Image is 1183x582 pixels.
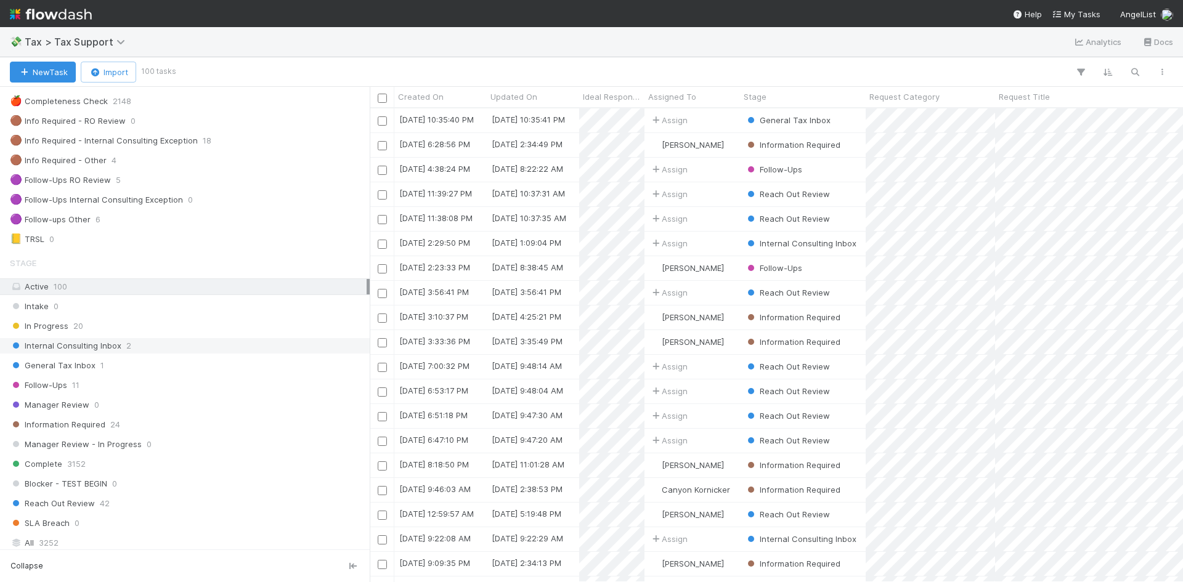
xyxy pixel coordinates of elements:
div: [PERSON_NAME] [649,459,724,471]
div: [DATE] 12:59:57 AM [399,507,474,520]
span: Complete [10,456,62,472]
span: Request Category [869,91,940,103]
div: Completeness Check [10,94,108,109]
div: [PERSON_NAME] [649,336,724,348]
span: Reach Out Review [745,509,830,519]
span: Assign [649,286,688,299]
span: 🟤 [10,155,22,165]
span: Information Required [745,460,840,470]
span: AngelList [1120,9,1156,19]
div: Assign [649,360,688,373]
span: Information Required [745,140,840,150]
div: Information Required [745,459,840,471]
div: [DATE] 9:46:03 AM [399,483,471,495]
small: 100 tasks [141,66,176,77]
div: [DATE] 10:37:31 AM [492,187,565,200]
span: Assign [649,410,688,422]
span: 🟣 [10,174,22,185]
span: Reach Out Review [10,496,95,511]
div: Assign [649,114,688,126]
div: [DATE] 9:47:30 AM [492,409,563,421]
img: avatar_5efa0666-8651-45e1-ad93-d350fecd9671.png [650,559,660,568]
div: Canyon Kornicker [649,483,730,496]
div: [DATE] 9:48:04 AM [492,384,563,397]
div: Active [10,279,367,294]
div: Help [1012,8,1042,20]
input: Toggle Row Selected [378,560,387,569]
input: Toggle Row Selected [378,264,387,273]
span: Information Required [745,312,840,322]
a: Analytics [1073,34,1122,49]
div: [DATE] 9:22:08 AM [399,532,471,544]
div: Information Required [745,557,840,570]
input: Toggle Row Selected [378,141,387,150]
span: Assign [649,385,688,397]
img: avatar_d055a153-5d46-4590-b65c-6ad68ba65107.png [650,460,660,470]
span: Information Required [745,559,840,568]
div: [DATE] 6:47:10 PM [399,434,468,446]
div: [DATE] 9:22:29 AM [492,532,563,544]
div: [DATE] 10:35:40 PM [399,113,474,126]
img: avatar_c597f508-4d28-4c7c-92e0-bd2d0d338f8e.png [650,337,660,347]
input: Toggle Row Selected [378,190,387,200]
span: [PERSON_NAME] [662,509,724,519]
span: Canyon Kornicker [662,485,730,495]
span: [PERSON_NAME] [662,460,724,470]
span: Assigned To [648,91,696,103]
div: [PERSON_NAME] [649,311,724,323]
span: 🍎 [10,95,22,106]
span: Assign [649,237,688,249]
span: Collapse [10,560,43,572]
span: 0 [49,232,54,247]
div: [DATE] 6:51:18 PM [399,409,468,421]
span: Internal Consulting Inbox [745,238,856,248]
div: Information Required [745,139,840,151]
span: [PERSON_NAME] [662,263,724,273]
div: All [10,535,367,551]
span: 100 [54,281,67,291]
span: Intake [10,299,49,314]
div: Information Required [745,336,840,348]
span: 🟤 [10,135,22,145]
span: 4 [112,153,116,168]
input: Toggle Row Selected [378,116,387,126]
div: [DATE] 7:00:32 PM [399,360,470,372]
span: Assign [649,434,688,447]
div: Assign [649,188,688,200]
span: My Tasks [1052,9,1100,19]
span: General Tax Inbox [745,115,831,125]
img: avatar_7ba8ec58-bd0f-432b-b5d2-ae377bfaef52.png [650,312,660,322]
button: Import [81,62,136,83]
span: 0 [188,192,193,208]
span: 6 [96,212,100,227]
span: Assign [649,212,688,225]
span: Assign [649,163,688,176]
span: Follow-Ups [745,263,802,273]
input: Toggle Row Selected [378,486,387,495]
span: Follow-Ups [745,164,802,174]
img: avatar_cfa6ccaa-c7d9-46b3-b608-2ec56ecf97ad.png [650,263,660,273]
div: [PERSON_NAME] [649,262,724,274]
span: Tax > Tax Support [25,36,131,48]
input: Toggle Row Selected [378,363,387,372]
input: Toggle Row Selected [378,461,387,471]
div: [DATE] 2:23:33 PM [399,261,470,273]
input: Toggle Row Selected [378,289,387,298]
div: [DATE] 3:56:41 PM [492,286,561,298]
input: Toggle Row Selected [378,240,387,249]
div: [DATE] 2:34:13 PM [492,557,561,569]
input: Toggle Row Selected [378,437,387,446]
span: 0 [131,113,136,129]
span: 2 [126,338,131,354]
span: 1 [100,358,104,373]
span: Information Required [745,485,840,495]
span: Manager Review [10,397,89,413]
span: Assign [649,533,688,545]
span: Created On [398,91,444,103]
div: [DATE] 3:56:41 PM [399,286,469,298]
div: [DATE] 1:09:04 PM [492,236,561,249]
